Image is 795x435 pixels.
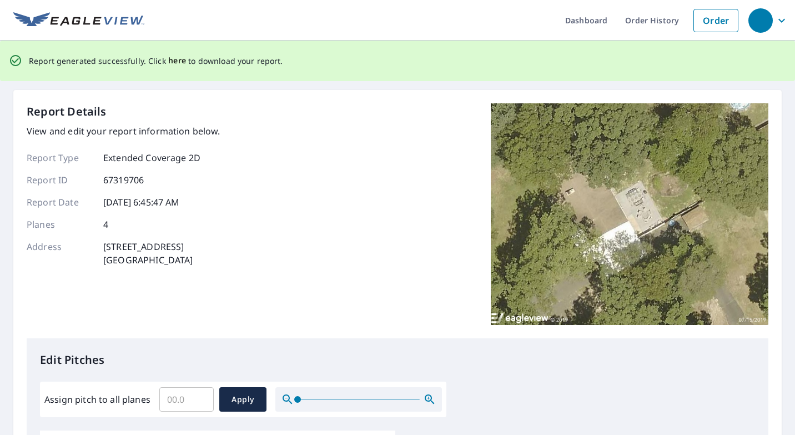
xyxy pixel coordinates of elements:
[40,352,755,368] p: Edit Pitches
[103,196,180,209] p: [DATE] 6:45:47 AM
[44,393,150,406] label: Assign pitch to all planes
[29,54,283,68] p: Report generated successfully. Click to download your report.
[27,124,220,138] p: View and edit your report information below.
[159,384,214,415] input: 00.0
[27,151,93,164] p: Report Type
[168,54,187,68] button: here
[103,173,144,187] p: 67319706
[103,151,200,164] p: Extended Coverage 2D
[27,103,107,120] p: Report Details
[103,240,193,267] p: [STREET_ADDRESS] [GEOGRAPHIC_DATA]
[103,218,108,231] p: 4
[491,103,768,326] img: Top image
[27,196,93,209] p: Report Date
[228,393,258,407] span: Apply
[693,9,738,32] a: Order
[219,387,266,412] button: Apply
[27,218,93,231] p: Planes
[13,12,144,29] img: EV Logo
[27,240,93,267] p: Address
[27,173,93,187] p: Report ID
